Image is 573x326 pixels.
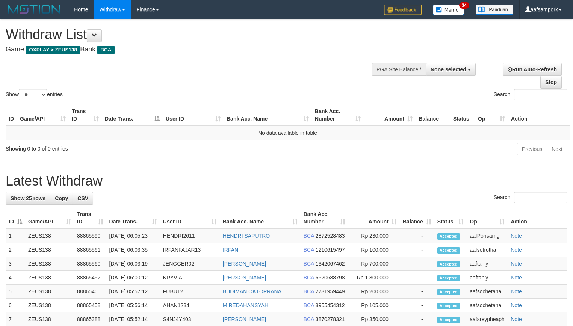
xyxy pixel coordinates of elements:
td: Rp 700,000 [348,257,399,271]
a: Note [511,233,522,239]
a: M REDAHANSYAH [223,302,268,308]
td: - [400,285,434,299]
td: ZEUS138 [25,257,74,271]
label: Search: [494,192,567,203]
td: 5 [6,285,25,299]
span: Accepted [437,261,460,267]
td: 88865561 [74,243,106,257]
th: Bank Acc. Number: activate to sort column ascending [312,104,364,126]
a: Note [511,288,522,294]
a: CSV [73,192,93,205]
th: Balance [416,104,450,126]
span: Accepted [437,289,460,295]
span: Copy 1342067462 to clipboard [316,261,345,267]
th: Date Trans.: activate to sort column descending [102,104,163,126]
td: aaftanly [467,257,508,271]
th: Op: activate to sort column ascending [467,207,508,229]
td: - [400,229,434,243]
a: Show 25 rows [6,192,50,205]
td: ZEUS138 [25,285,74,299]
th: Action [508,207,567,229]
span: BCA [304,288,314,294]
span: Show 25 rows [11,195,45,201]
td: 88865460 [74,285,106,299]
div: PGA Site Balance / [372,63,426,76]
span: Accepted [437,317,460,323]
span: BCA [304,302,314,308]
a: HENDRI SAPUTRO [223,233,270,239]
td: 4 [6,271,25,285]
th: ID: activate to sort column descending [6,207,25,229]
span: Accepted [437,247,460,254]
th: Amount: activate to sort column ascending [348,207,399,229]
td: JENGGER02 [160,257,220,271]
td: Rp 100,000 [348,243,399,257]
span: CSV [77,195,88,201]
a: Run Auto-Refresh [503,63,562,76]
span: Copy 1210615497 to clipboard [316,247,345,253]
span: Copy 2872528483 to clipboard [316,233,345,239]
a: [PERSON_NAME] [223,261,266,267]
th: Status: activate to sort column ascending [434,207,467,229]
th: User ID: activate to sort column ascending [160,207,220,229]
th: Action [508,104,570,126]
td: 3 [6,257,25,271]
a: [PERSON_NAME] [223,316,266,322]
span: BCA [304,316,314,322]
td: 88865458 [74,299,106,312]
td: [DATE] 05:57:12 [106,285,160,299]
h1: Latest Withdraw [6,174,567,189]
td: 2 [6,243,25,257]
span: 34 [459,2,469,9]
button: None selected [426,63,476,76]
td: 88865560 [74,257,106,271]
a: Note [511,247,522,253]
a: IRFAN [223,247,238,253]
td: No data available in table [6,126,570,140]
span: Copy 8955454312 to clipboard [316,302,345,308]
a: Copy [50,192,73,205]
td: IRFANFAJAR13 [160,243,220,257]
td: aafsetrotha [467,243,508,257]
td: aafsochetana [467,285,508,299]
td: aafPonsarng [467,229,508,243]
th: ID [6,104,17,126]
h4: Game: Bank: [6,46,375,53]
th: Balance: activate to sort column ascending [400,207,434,229]
input: Search: [514,89,567,100]
th: Status [450,104,475,126]
th: Amount: activate to sort column ascending [364,104,416,126]
td: aaftanly [467,271,508,285]
td: ZEUS138 [25,243,74,257]
a: Note [511,316,522,322]
a: Previous [517,143,547,155]
span: Copy 3870278321 to clipboard [316,316,345,322]
span: BCA [97,46,114,54]
td: ZEUS138 [25,229,74,243]
td: ZEUS138 [25,271,74,285]
select: Showentries [19,89,47,100]
td: Rp 230,000 [348,229,399,243]
span: Accepted [437,233,460,240]
td: aafsochetana [467,299,508,312]
td: - [400,299,434,312]
label: Search: [494,89,567,100]
h1: Withdraw List [6,27,375,42]
span: Accepted [437,303,460,309]
img: panduan.png [476,5,513,15]
td: ZEUS138 [25,299,74,312]
th: Bank Acc. Name: activate to sort column ascending [224,104,312,126]
a: Note [511,302,522,308]
th: Bank Acc. Number: activate to sort column ascending [301,207,349,229]
span: Copy [55,195,68,201]
td: 88865452 [74,271,106,285]
th: Game/API: activate to sort column ascending [17,104,69,126]
td: - [400,257,434,271]
span: BCA [304,261,314,267]
label: Show entries [6,89,63,100]
td: - [400,243,434,257]
td: Rp 105,000 [348,299,399,312]
img: Button%20Memo.svg [433,5,464,15]
a: Stop [540,76,562,89]
td: KRYVIAL [160,271,220,285]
